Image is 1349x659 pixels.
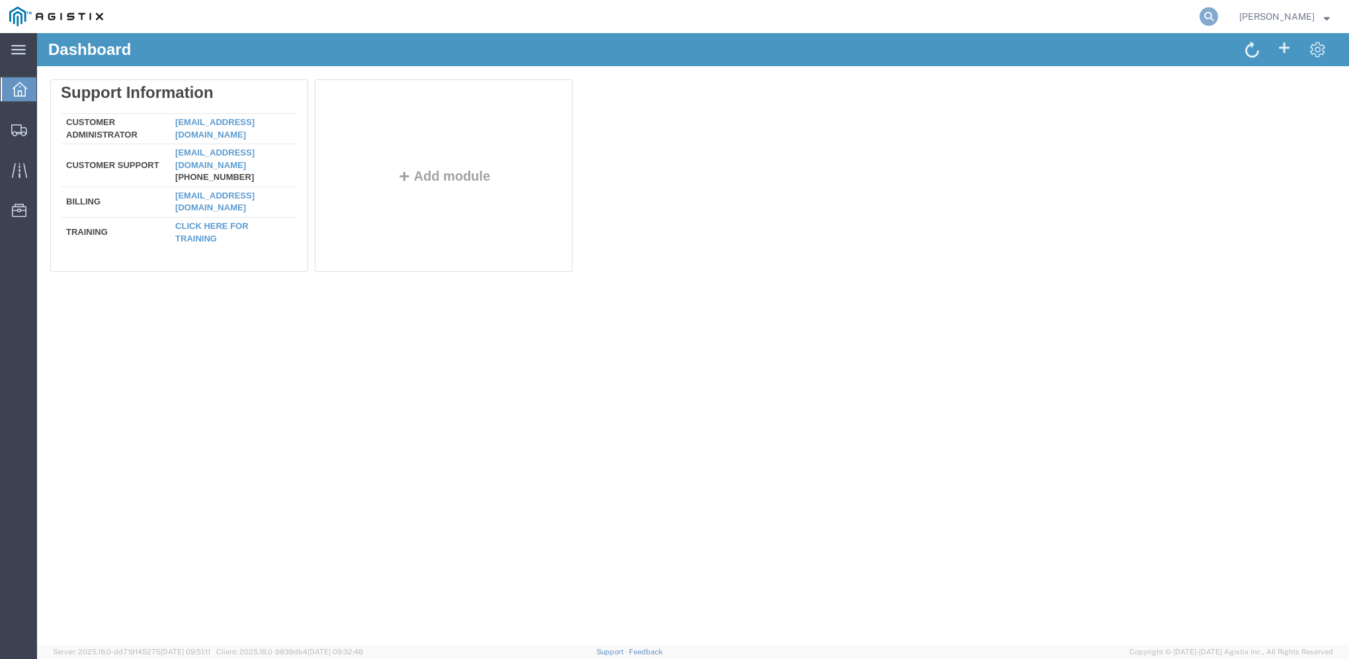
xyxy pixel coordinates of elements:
[138,157,218,180] a: [EMAIL_ADDRESS][DOMAIN_NAME]
[307,648,363,656] span: [DATE] 09:32:48
[629,648,663,656] a: Feedback
[1239,9,1315,24] span: Nathan Seeley
[216,648,363,656] span: Client: 2025.18.0-9839db4
[133,111,261,154] td: [PHONE_NUMBER]
[356,136,458,150] button: Add module
[24,184,133,212] td: Training
[53,648,210,656] span: Server: 2025.18.0-dd719145275
[138,114,218,137] a: [EMAIL_ADDRESS][DOMAIN_NAME]
[161,648,210,656] span: [DATE] 09:51:11
[24,154,133,184] td: Billing
[138,188,212,210] a: Click here for training
[138,84,218,107] a: [EMAIL_ADDRESS][DOMAIN_NAME]
[596,648,630,656] a: Support
[1239,9,1330,24] button: [PERSON_NAME]
[9,7,103,26] img: logo
[1129,646,1333,658] span: Copyright © [DATE]-[DATE] Agistix Inc., All Rights Reserved
[37,33,1349,645] iframe: FS Legacy Container
[24,111,133,154] td: Customer Support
